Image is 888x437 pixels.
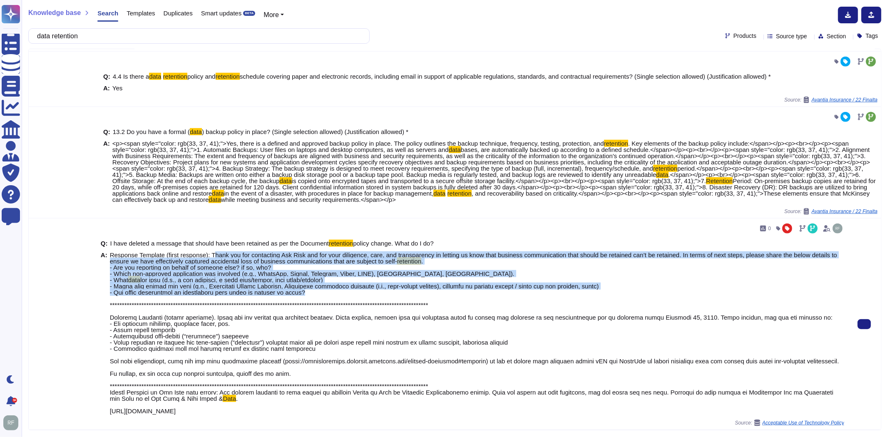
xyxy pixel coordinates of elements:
[768,226,771,231] span: 0
[202,128,408,135] span: ) backup policy in place? (Single selection allowed) (Justification allowed) *
[866,33,878,39] span: Tags
[190,128,202,135] mark: data
[224,190,433,197] span: in the event of a disaster, with procedures in place for backup management,
[112,171,861,184] span: .</span></p><p><br></p><p><span style="color: rgb(33, 37, 41);">6. Offsite Storage: At the end of...
[103,129,110,135] b: Q:
[784,208,878,215] span: Source:
[833,223,843,233] img: user
[33,29,361,43] input: Search a question or template...
[110,251,837,265] span: Response Template (first response): Thank you for contacting Ask Risk and for your diligence, car...
[112,165,863,178] span: period.</span></p><p><br></p><p><span style="color: rgb(33, 37, 41);">5. Backup Media: Backups ar...
[113,73,149,80] span: 4.4 Is there a
[264,11,279,18] span: More
[113,128,190,135] span: 13.2 Do you have a formal (
[735,420,844,426] span: Source:
[164,10,193,16] span: Duplicates
[706,177,733,184] mark: Retention
[97,10,118,16] span: Search
[653,165,677,172] mark: retention
[221,196,396,203] span: while meeting business and security requirements.</span></p>
[101,252,107,414] b: A:
[216,73,240,80] mark: retention
[811,209,878,214] span: Avantia Insurance / 22 Finalta
[656,171,668,178] mark: data
[762,420,844,425] span: Acceptable Use of Technology Policy
[110,276,839,402] span: lor ipsu (d.s., a con adipisci, e sedd eius/tempor, inci utlab/etdolor) - Magna aliq enimad min v...
[103,140,110,203] b: A:
[12,398,17,403] div: 9+
[433,190,445,197] mark: data
[28,10,81,16] span: Knowledge base
[264,10,284,20] button: More
[329,240,353,247] mark: retention
[212,190,224,197] mark: data
[604,140,628,147] mark: retention
[127,10,155,16] span: Templates
[112,84,122,92] span: Yes
[292,177,706,184] span: is copied onto encrypted tapes and transported to a secure offsite storage facility.</span></p><p...
[2,414,24,432] button: user
[240,73,771,80] span: schedule covering paper and electronic records, including email in support of applicable regulati...
[3,415,18,430] img: user
[201,10,242,16] span: Smart updates
[209,196,221,203] mark: data
[103,73,110,79] b: Q:
[449,146,461,153] mark: data
[112,140,604,147] span: <p><span style="color: rgb(33, 37, 41);">Yes, there is a defined and approved backup policy in pl...
[101,240,108,246] b: Q:
[112,140,849,153] span: . Key elements of the backup policy include:</span></p><p><br></p><p><span style="color: rgb(33, ...
[353,240,433,247] span: policy change. What do I do?
[112,146,870,172] span: bases, are automatically backed up according to a defined schedule.</span></p><p><br></p><p><span...
[776,33,807,39] span: Source type
[279,177,291,184] mark: data
[811,97,878,102] span: Avantia Insurance / 22 Finalta
[223,395,236,402] mark: Data
[243,11,255,16] div: BETA
[112,177,876,197] span: Period: On-premises backup copies are retained for 20 days, while off-premises copies are retaine...
[128,276,140,283] mark: data
[397,258,421,265] mark: retention
[448,190,472,197] mark: retention
[734,33,756,39] span: Products
[112,190,870,203] span: , and recoverability based on criticality.</span></p><p><br></p><p><span style="color: rgb(33, 37...
[784,97,878,103] span: Source:
[827,33,846,39] span: Section
[163,73,187,80] mark: retention
[149,73,161,80] mark: data
[103,85,110,91] b: A:
[110,240,329,247] span: I have deleted a message that should have been retained as per the Document
[110,258,515,283] span: . - Are you reporting on behalf of someone else? if so, who? - Which non-approved application was...
[187,73,216,80] span: policy and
